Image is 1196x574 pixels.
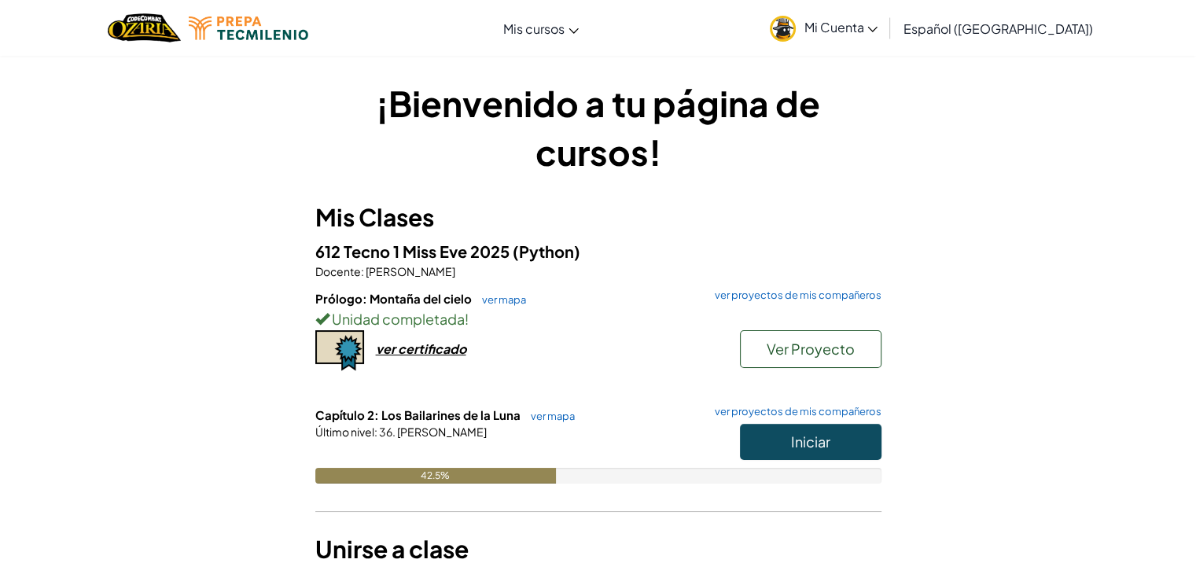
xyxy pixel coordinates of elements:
button: Ver Proyecto [740,330,881,368]
span: Último nivel [315,425,374,439]
span: Mis cursos [503,20,565,37]
a: ver mapa [474,293,526,306]
h3: Unirse a clase [315,532,881,567]
a: ver proyectos de mis compañeros [707,407,881,417]
span: Prólogo: Montaña del cielo [315,291,474,306]
span: Capítulo 2: Los Bailarines de la Luna [315,407,523,422]
span: 36. [377,425,396,439]
span: 612 Tecno 1 Miss Eve 2025 [315,241,513,261]
div: ver certificado [376,340,466,357]
h3: Mis Clases [315,200,881,235]
a: ver proyectos de mis compañeros [707,290,881,300]
a: Español ([GEOGRAPHIC_DATA]) [895,7,1100,50]
span: [PERSON_NAME] [396,425,487,439]
span: : [374,425,377,439]
a: Mis cursos [495,7,587,50]
img: avatar [770,16,796,42]
a: ver certificado [315,340,466,357]
img: certificate-icon.png [315,330,364,371]
span: ! [465,310,469,328]
span: [PERSON_NAME] [364,264,455,278]
span: Español ([GEOGRAPHIC_DATA]) [903,20,1092,37]
div: 42.5% [315,468,556,484]
span: Unidad completada [329,310,465,328]
img: Home [108,12,181,44]
h1: ¡Bienvenido a tu página de cursos! [315,79,881,176]
span: Ver Proyecto [767,340,855,358]
a: ver mapa [523,410,575,422]
button: Iniciar [740,424,881,460]
a: Mi Cuenta [762,3,885,53]
a: Ozaria by CodeCombat logo [108,12,181,44]
span: Iniciar [791,432,830,451]
img: Tecmilenio logo [189,17,308,40]
span: Mi Cuenta [804,19,878,35]
span: : [361,264,364,278]
span: Docente [315,264,361,278]
span: (Python) [513,241,580,261]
